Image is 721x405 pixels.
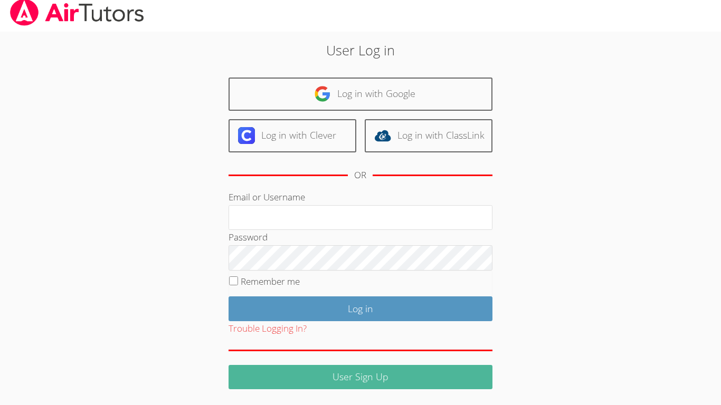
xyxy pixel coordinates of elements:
[229,231,268,243] label: Password
[229,78,492,111] a: Log in with Google
[229,119,356,152] a: Log in with Clever
[374,127,391,144] img: classlink-logo-d6bb404cc1216ec64c9a2012d9dc4662098be43eaf13dc465df04b49fa7ab582.svg
[365,119,492,152] a: Log in with ClassLink
[314,85,331,102] img: google-logo-50288ca7cdecda66e5e0955fdab243c47b7ad437acaf1139b6f446037453330a.svg
[238,127,255,144] img: clever-logo-6eab21bc6e7a338710f1a6ff85c0baf02591cd810cc4098c63d3a4b26e2feb20.svg
[241,275,300,287] label: Remember me
[229,321,307,336] button: Trouble Logging In?
[229,365,492,390] a: User Sign Up
[354,168,366,183] div: OR
[166,40,555,60] h2: User Log in
[229,191,305,203] label: Email or Username
[229,296,492,321] input: Log in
